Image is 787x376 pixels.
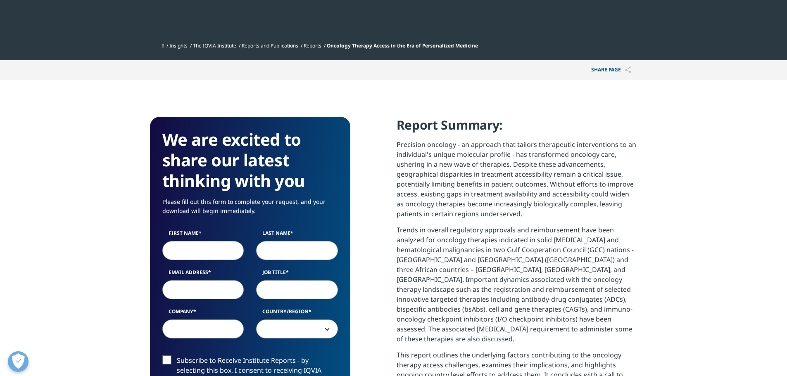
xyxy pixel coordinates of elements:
p: Precision oncology - an approach that tailors therapeutic interventions to an individual's unique... [397,140,637,225]
a: Insights [169,42,188,49]
h4: Report Summary: [397,117,637,140]
label: Email Address [162,269,244,280]
button: Präferenzen öffnen [8,351,29,372]
span: Oncology Therapy Access in the Era of Personalized Medicine [327,42,478,49]
p: Share PAGE [585,60,637,80]
a: Reports [304,42,321,49]
img: Share PAGE [625,66,631,73]
label: Company [162,308,244,319]
p: Please fill out this form to complete your request, and your download will begin immediately. [162,197,338,222]
button: Share PAGEShare PAGE [585,60,637,80]
label: First Name [162,229,244,241]
label: Job Title [256,269,338,280]
label: Country/Region [256,308,338,319]
p: Trends in overall regulatory approvals and reimbursement have been analyzed for oncology therapie... [397,225,637,350]
a: Reports and Publications [242,42,298,49]
a: The IQVIA Institute [193,42,236,49]
label: Last Name [256,229,338,241]
h3: We are excited to share our latest thinking with you [162,129,338,191]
